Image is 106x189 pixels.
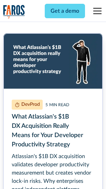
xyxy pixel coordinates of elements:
img: Logo of the analytics and reporting company Faros. [3,5,25,19]
a: home [3,5,25,19]
a: Get a demo [45,4,85,18]
div: menu [89,3,103,19]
